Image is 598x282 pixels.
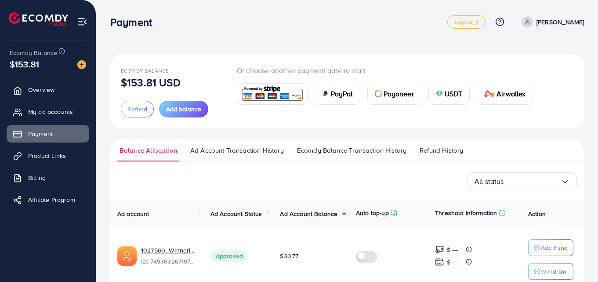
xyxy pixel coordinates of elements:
[7,191,89,209] a: Affiliate Program
[190,146,284,155] span: Ad Account Transaction History
[561,242,591,275] iframe: Chat
[7,103,89,121] a: My ad accounts
[447,257,458,267] p: $ ---
[528,239,573,256] button: Add Fund
[280,209,337,218] span: Ad Account Balance
[536,17,584,27] p: [PERSON_NAME]
[541,266,566,277] p: Withdraw
[356,208,389,218] p: Auto top-up
[28,107,73,116] span: My ad accounts
[141,257,196,266] span: ID: 7493632671978045448
[120,146,177,155] span: Balance Allocation
[28,151,66,160] span: Product Links
[445,88,463,99] span: USDT
[447,245,458,255] p: $ ---
[77,60,86,69] img: image
[447,15,486,29] a: regular_1
[121,101,154,117] button: Refund
[10,58,39,70] span: $153.81
[77,17,87,27] img: menu
[297,146,406,155] span: Ecomdy Balance Transaction History
[7,81,89,99] a: Overview
[528,263,573,280] button: Withdraw
[367,83,421,105] a: cardPayoneer
[7,169,89,187] a: Billing
[504,175,561,188] input: Search for option
[110,16,159,29] h3: Payment
[435,208,497,218] p: Threshold information
[117,209,149,218] span: Ad account
[237,83,308,105] a: card
[375,90,382,97] img: card
[518,16,584,28] a: [PERSON_NAME]
[121,77,181,88] p: $153.81 USD
[240,84,304,103] img: card
[436,90,443,97] img: card
[159,101,208,117] button: Add balance
[497,88,526,99] span: Airwallex
[528,209,546,218] span: Action
[315,83,360,105] a: cardPayPal
[210,250,248,262] span: Approved
[322,90,329,97] img: card
[384,88,414,99] span: Payoneer
[484,90,495,97] img: card
[141,246,196,266] div: <span class='underline'>1027560_Winnerize_1744747938584</span></br>7493632671978045448
[9,12,68,26] img: logo
[428,83,470,105] a: cardUSDT
[28,173,46,182] span: Billing
[121,67,169,74] span: Ecomdy Balance
[541,242,568,253] p: Add Fund
[331,88,353,99] span: PayPal
[141,246,196,255] a: 1027560_Winnerize_1744747938584
[435,257,444,267] img: top-up amount
[475,175,504,188] span: All status
[117,246,137,266] img: ic-ads-acc.e4c84228.svg
[435,245,444,254] img: top-up amount
[127,105,147,114] span: Refund
[280,252,298,260] span: $30.77
[237,65,540,76] p: Or choose another payment gate to start
[7,125,89,143] a: Payment
[420,146,463,155] span: Refund History
[28,195,75,204] span: Affiliate Program
[10,48,57,57] span: Ecomdy Balance
[477,83,533,105] a: cardAirwallex
[210,209,262,218] span: Ad Account Status
[166,105,201,114] span: Add balance
[28,85,54,94] span: Overview
[467,172,577,190] div: Search for option
[28,129,53,138] span: Payment
[455,19,478,25] span: regular_1
[7,147,89,165] a: Product Links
